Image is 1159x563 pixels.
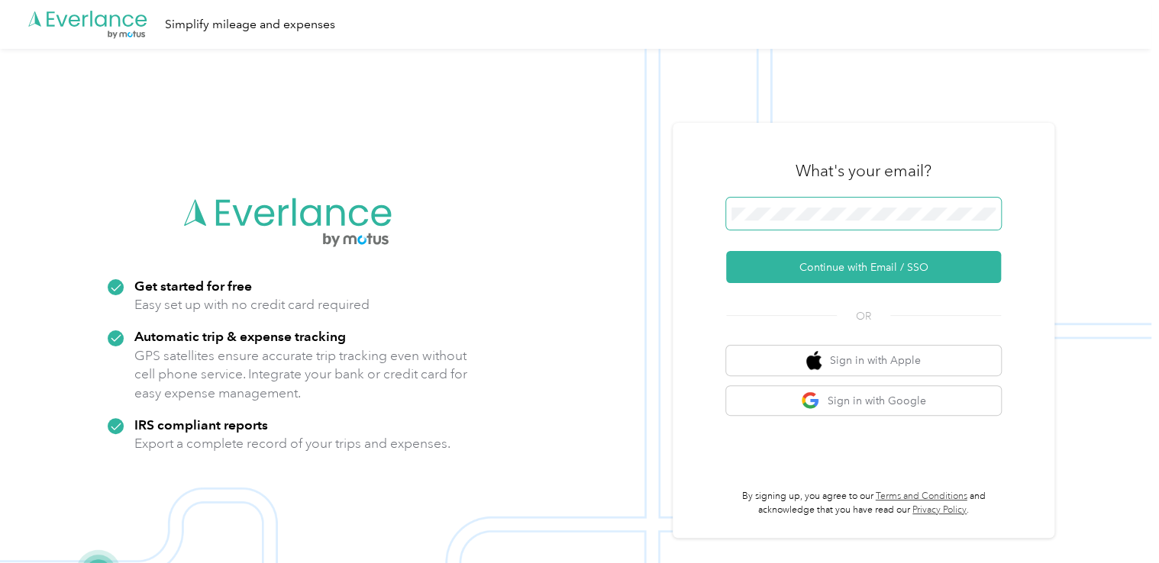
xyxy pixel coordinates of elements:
p: Export a complete record of your trips and expenses. [134,434,450,453]
a: Privacy Policy [912,504,967,516]
div: Simplify mileage and expenses [165,15,335,34]
strong: IRS compliant reports [134,417,268,433]
img: apple logo [806,351,822,370]
p: Easy set up with no credit card required [134,295,370,314]
h3: What's your email? [796,160,931,182]
button: google logoSign in with Google [726,386,1001,416]
strong: Automatic trip & expense tracking [134,328,346,344]
button: apple logoSign in with Apple [726,346,1001,375]
p: By signing up, you agree to our and acknowledge that you have read our . [726,490,1001,516]
strong: Get started for free [134,278,252,294]
p: GPS satellites ensure accurate trip tracking even without cell phone service. Integrate your bank... [134,346,468,403]
span: OR [837,308,890,324]
a: Terms and Conditions [876,491,967,502]
button: Continue with Email / SSO [726,251,1001,283]
img: google logo [801,391,820,410]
